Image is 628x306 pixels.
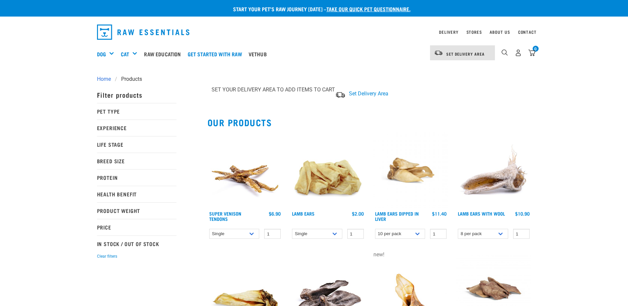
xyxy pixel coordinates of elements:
[373,132,449,208] img: Lamb Ear Dipped Liver
[97,253,117,259] button: Clear filters
[121,50,129,58] a: Cat
[375,212,419,220] a: Lamb Ears Dipped in Liver
[466,31,482,33] a: Stores
[97,103,176,120] p: Pet Type
[456,132,531,208] img: 1278 Lamb Ears Wool 01
[97,75,111,83] span: Home
[247,41,272,67] a: Vethub
[326,7,411,10] a: take our quick pet questionnaire.
[97,75,531,83] nav: breadcrumbs
[502,49,508,56] img: home-icon-1@2x.png
[439,31,458,33] a: Delivery
[264,229,281,239] input: 1
[97,120,176,136] p: Experience
[97,25,190,40] img: Raw Essentials Logo
[292,212,314,215] a: Lamb Ears
[208,117,531,127] h2: Our Products
[97,153,176,169] p: Breed Size
[352,211,364,216] div: $2.00
[290,132,365,208] img: Pile Of Lamb Ears Treat For Pets
[513,229,530,239] input: 1
[97,86,176,103] p: Filter products
[446,53,485,55] span: Set Delivery Area
[97,235,176,252] p: In Stock / Out Of Stock
[209,212,241,220] a: Super Venison Tendons
[186,41,247,67] a: Get started with Raw
[97,75,115,83] a: Home
[434,50,443,56] img: van-moving.png
[515,211,530,216] div: $10.90
[97,202,176,219] p: Product Weight
[208,132,283,208] img: 1286 Super Tendons 01
[349,90,388,97] span: Set Delivery Area
[97,186,176,202] p: Health Benefit
[518,31,537,33] a: Contact
[458,212,505,215] a: Lamb Ears with Wool
[373,251,449,259] div: new!
[212,86,335,94] p: SET YOUR DELIVERY AREA TO ADD ITEMS TO CART
[490,31,510,33] a: About Us
[432,211,447,216] div: $11.40
[97,136,176,153] p: Life Stage
[528,49,535,56] img: home-icon@2x.png
[515,49,522,56] img: user.png
[92,22,537,42] nav: dropdown navigation
[335,91,346,98] img: van-moving.png
[533,46,539,52] div: 0
[97,169,176,186] p: Protein
[97,50,106,58] a: Dog
[269,211,281,216] div: $6.90
[142,41,186,67] a: Raw Education
[97,219,176,235] p: Price
[347,229,364,239] input: 1
[430,229,447,239] input: 1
